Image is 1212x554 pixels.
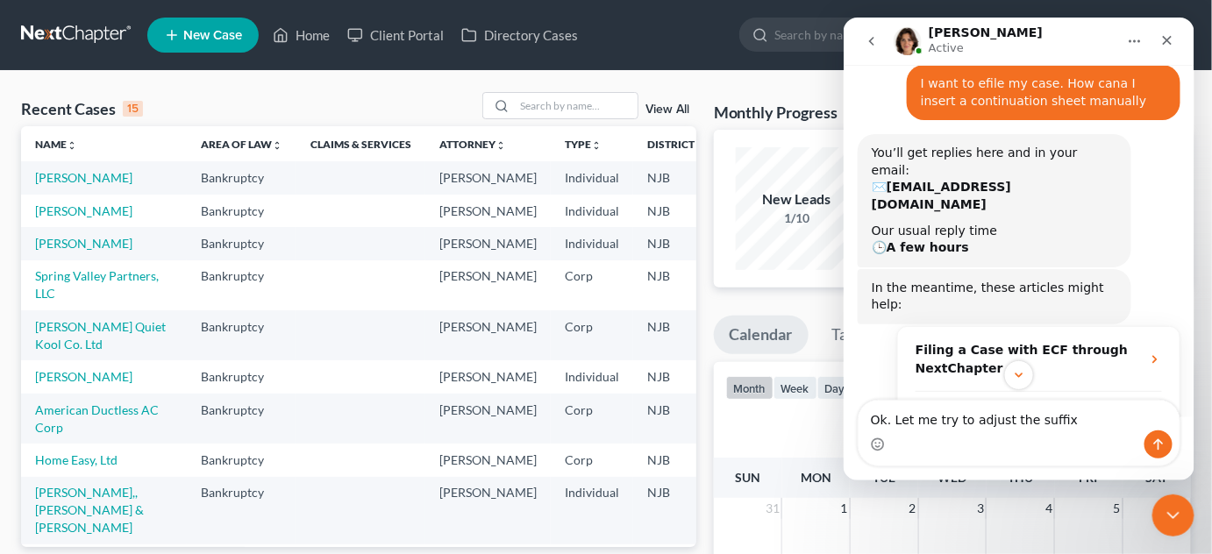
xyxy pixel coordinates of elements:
div: Operator says… [14,309,337,543]
a: [PERSON_NAME],, [PERSON_NAME] & [PERSON_NAME] [35,485,144,535]
a: Area of Lawunfold_more [201,138,282,151]
td: NJB [633,310,719,360]
td: [PERSON_NAME] [425,310,551,360]
a: View All [645,103,689,116]
i: unfold_more [695,140,705,151]
div: Filing a Case with ECF through NextChapter [54,309,336,374]
th: Claims & Services [296,126,425,161]
td: [PERSON_NAME] [425,227,551,259]
td: NJB [633,227,719,259]
td: Bankruptcy [187,260,296,310]
span: 4 [1044,498,1054,519]
td: Corp [551,260,633,310]
a: Nameunfold_more [35,138,77,151]
button: week [774,376,817,400]
td: Bankruptcy [187,444,296,476]
span: New Case [183,29,242,42]
span: Tue [873,470,895,485]
td: NJB [633,444,719,476]
span: Fri [1080,470,1098,485]
td: Individual [551,195,633,227]
a: Home Easy, Ltd [35,452,118,467]
a: Calendar [714,316,809,354]
td: Individual [551,360,633,393]
td: [PERSON_NAME] [425,195,551,227]
a: Districtunfold_more [647,138,705,151]
a: Spring Valley Partners, LLC [35,268,159,301]
td: Individual [551,477,633,544]
td: [PERSON_NAME] [425,161,551,194]
a: [PERSON_NAME] [35,236,132,251]
td: NJB [633,195,719,227]
div: Recent Cases [21,98,143,119]
button: Send a message… [301,413,329,441]
iframe: Intercom live chat [844,18,1194,480]
span: 5 [1112,498,1123,519]
i: unfold_more [591,140,602,151]
input: Search by name... [515,93,638,118]
span: 2 [908,498,918,519]
td: [PERSON_NAME] [425,477,551,544]
textarea: Message… [15,383,336,413]
a: [PERSON_NAME] [35,369,132,384]
iframe: Intercom live chat [1152,494,1194,536]
span: Mon [801,470,831,485]
button: Scroll to bottom [160,343,190,373]
span: Sat [1146,470,1168,485]
div: New Leads [736,189,859,210]
span: Sun [735,470,760,485]
td: [PERSON_NAME] [425,394,551,444]
a: Directory Cases [453,19,587,51]
td: [PERSON_NAME] [425,360,551,393]
span: Wed [938,470,966,485]
span: 3 [975,498,986,519]
td: Bankruptcy [187,360,296,393]
td: NJB [633,360,719,393]
a: Tasks [816,316,886,354]
span: Thu [1008,470,1033,485]
div: 15 [123,101,143,117]
a: [PERSON_NAME] [35,203,132,218]
td: NJB [633,260,719,310]
td: Individual [551,227,633,259]
td: Bankruptcy [187,477,296,544]
td: Bankruptcy [187,161,296,194]
a: Home [264,19,339,51]
td: Bankruptcy [187,195,296,227]
span: 1 [839,498,850,519]
a: American Ductless AC Corp [35,402,159,435]
td: Individual [551,161,633,194]
td: Bankruptcy [187,394,296,444]
td: NJB [633,477,719,544]
td: NJB [633,161,719,194]
div: 1/10 [736,210,859,227]
button: month [726,376,774,400]
a: [PERSON_NAME] [35,170,132,185]
button: day [817,376,853,400]
td: Bankruptcy [187,227,296,259]
a: Attorneyunfold_more [439,138,506,151]
input: Search by name... [774,18,935,51]
td: Corp [551,394,633,444]
td: [PERSON_NAME] [425,444,551,476]
td: Corp [551,310,633,360]
span: 31 [764,498,781,519]
a: [PERSON_NAME] Quiet Kool Co. Ltd [35,319,166,352]
i: unfold_more [272,140,282,151]
strong: Filing a Case with ECF through NextChapter [72,325,284,358]
a: Client Portal [339,19,453,51]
